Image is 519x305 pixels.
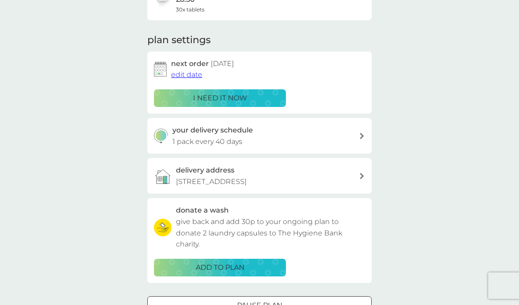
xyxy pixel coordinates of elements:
p: 1 pack every 40 days [172,136,242,147]
button: edit date [171,69,202,81]
h3: your delivery schedule [172,125,253,136]
span: 30x tablets [176,5,205,14]
span: edit date [171,70,202,79]
p: [STREET_ADDRESS] [176,176,247,187]
p: ADD TO PLAN [196,262,245,273]
a: delivery address[STREET_ADDRESS] [147,158,372,194]
p: give back and add 30p to your ongoing plan to donate 2 laundry capsules to The Hygiene Bank charity. [176,216,365,250]
span: [DATE] [211,59,234,68]
button: i need it now [154,89,286,107]
button: ADD TO PLAN [154,259,286,276]
h3: donate a wash [176,205,229,216]
h2: plan settings [147,33,211,47]
p: i need it now [193,92,247,104]
button: your delivery schedule1 pack every 40 days [147,118,372,154]
h2: next order [171,58,234,70]
h3: delivery address [176,165,234,176]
